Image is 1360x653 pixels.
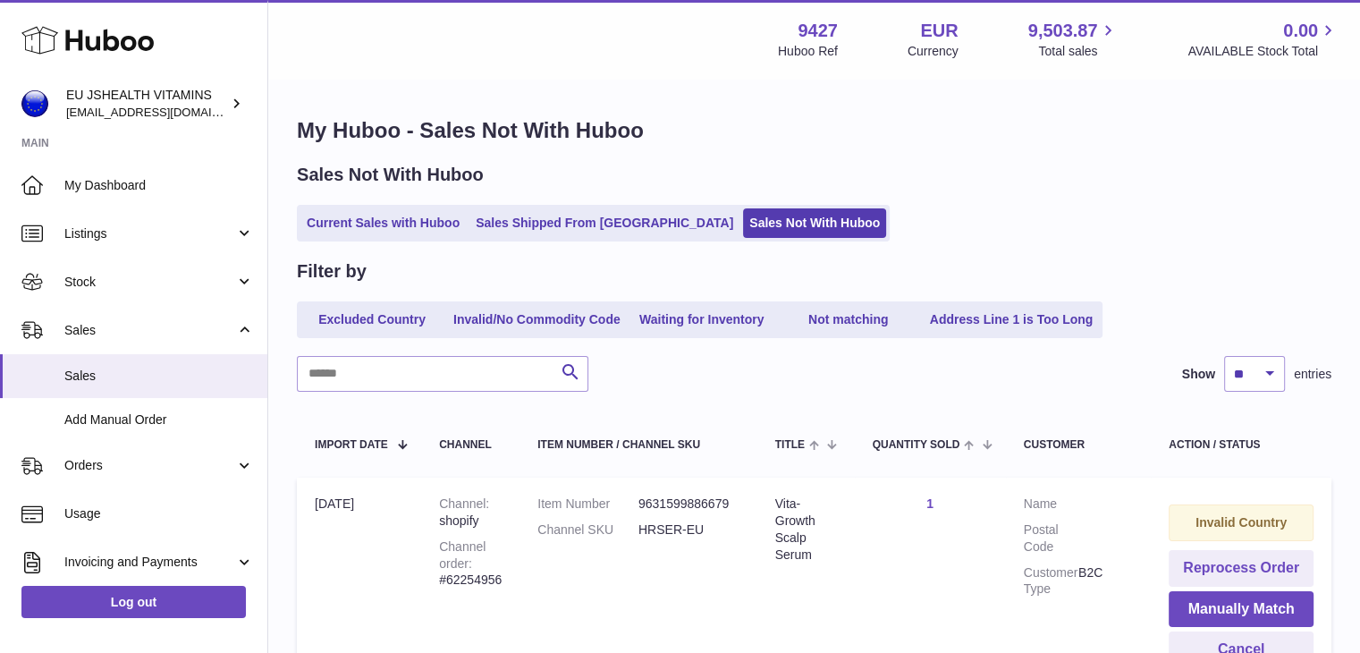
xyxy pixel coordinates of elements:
[439,539,502,589] div: #62254956
[743,208,886,238] a: Sales Not With Huboo
[297,163,484,187] h2: Sales Not With Huboo
[777,305,920,335] a: Not matching
[297,116,1331,145] h1: My Huboo - Sales Not With Huboo
[297,259,367,284] h2: Filter by
[21,90,48,117] img: internalAdmin-9427@internal.huboo.com
[1028,19,1098,43] span: 9,503.87
[537,496,638,513] dt: Item Number
[775,496,837,564] div: Vita-Growth Scalp Serum
[908,43,959,60] div: Currency
[66,87,227,121] div: EU JSHEALTH VITAMINS
[64,368,254,385] span: Sales
[1187,19,1339,60] a: 0.00 AVAILABLE Stock Total
[1024,564,1078,598] dt: Customer Type
[1028,19,1119,60] a: 9,503.87 Total sales
[64,457,235,474] span: Orders
[300,208,466,238] a: Current Sales with Huboo
[315,439,388,451] span: Import date
[1169,550,1314,587] button: Reprocess Order
[1024,522,1078,555] dt: Postal Code
[64,177,254,194] span: My Dashboard
[1078,564,1133,598] dd: B2C
[924,305,1100,335] a: Address Line 1 is Too Long
[439,439,502,451] div: Channel
[778,43,838,60] div: Huboo Ref
[1169,591,1314,628] button: Manually Match
[920,19,958,43] strong: EUR
[66,105,263,119] span: [EMAIL_ADDRESS][DOMAIN_NAME]
[439,539,486,571] strong: Channel order
[300,305,443,335] a: Excluded Country
[630,305,773,335] a: Waiting for Inventory
[926,496,933,511] a: 1
[21,586,246,618] a: Log out
[873,439,960,451] span: Quantity Sold
[64,225,235,242] span: Listings
[64,505,254,522] span: Usage
[64,274,235,291] span: Stock
[64,411,254,428] span: Add Manual Order
[1038,43,1118,60] span: Total sales
[64,554,235,571] span: Invoicing and Payments
[1169,439,1314,451] div: Action / Status
[469,208,739,238] a: Sales Shipped From [GEOGRAPHIC_DATA]
[447,305,627,335] a: Invalid/No Commodity Code
[775,439,805,451] span: Title
[439,496,489,511] strong: Channel
[64,322,235,339] span: Sales
[1182,366,1215,383] label: Show
[1024,439,1134,451] div: Customer
[638,496,739,513] dd: 9631599886679
[638,522,739,539] dd: HRSER-EU
[439,496,502,530] div: shopify
[1283,19,1318,43] span: 0.00
[1195,515,1287,530] strong: Invalid Country
[1294,366,1331,383] span: entries
[798,19,838,43] strong: 9427
[1187,43,1339,60] span: AVAILABLE Stock Total
[537,439,739,451] div: Item Number / Channel SKU
[1024,496,1078,513] dt: Name
[537,522,638,539] dt: Channel SKU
